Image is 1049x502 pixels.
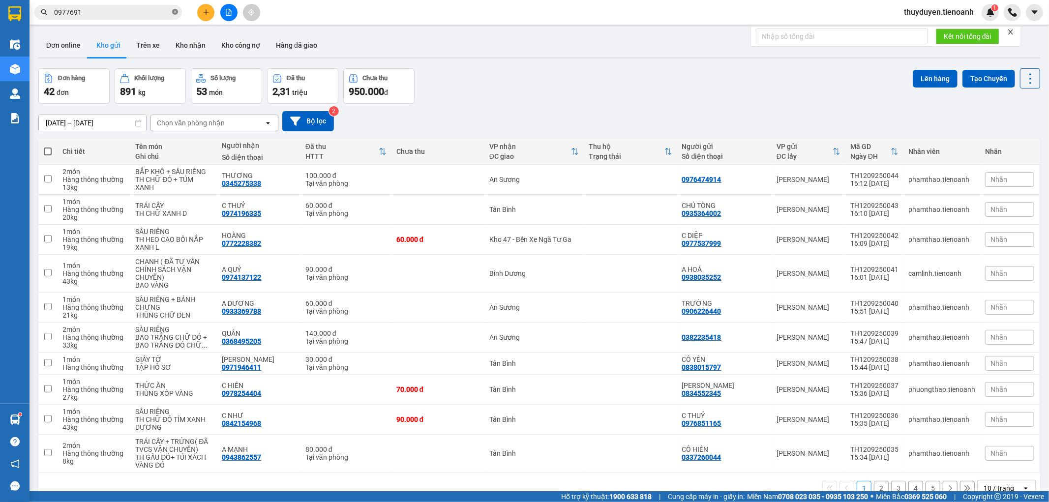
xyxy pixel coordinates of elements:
span: Nhãn [990,176,1007,183]
div: TH HEO CAO BỒI NẮP XANH L [135,236,212,251]
div: Chưa thu [396,148,480,155]
div: 19 kg [62,243,126,251]
div: TH1209250037 [850,382,899,389]
div: Hàng thông thường [62,269,126,277]
img: solution-icon [10,113,20,123]
div: phamthao.tienoanh [908,359,975,367]
div: [PERSON_NAME] [777,385,840,393]
div: Hàng thông thường [62,176,126,183]
span: notification [10,459,20,469]
div: 0976474914 [682,176,721,183]
div: Thu hộ [589,143,664,150]
button: Bộ lọc [282,111,334,131]
img: warehouse-icon [10,39,20,50]
div: Hàng thông thường [62,303,126,311]
span: copyright [994,493,1001,500]
div: 2 món [62,325,126,333]
div: 90.000 đ [396,415,480,423]
div: Nhân viên [908,148,975,155]
div: 0842154968 [222,419,261,427]
div: 15:51 [DATE] [850,307,899,315]
div: TH GẤU ĐỎ+ TÚI XÁCH VÀNG ĐỎ [135,453,212,469]
div: Hàng thông thường [62,385,126,393]
span: Hỗ trợ kỹ thuật: [561,491,652,502]
div: 13 kg [62,183,126,191]
span: caret-down [1030,8,1039,17]
div: C DIỆP [682,232,767,239]
div: 0977537999 [682,239,721,247]
div: 2 món [62,442,126,449]
div: CÔ HIỀN [682,445,767,453]
div: 0834552345 [682,389,721,397]
button: 5 [926,481,940,496]
button: 2 [874,481,889,496]
div: [PERSON_NAME] [777,269,840,277]
input: Nhập số tổng đài [756,29,928,44]
div: 16:01 [DATE] [850,273,899,281]
div: Tân Bình [489,415,579,423]
div: CHÚ TÒNG [682,202,767,209]
div: 0974196335 [222,209,261,217]
div: 16:09 [DATE] [850,239,899,247]
div: TH1209250044 [850,172,899,179]
button: Đã thu2,31 triệu [267,68,338,104]
span: Nhãn [990,359,1007,367]
div: Hàng thông thường [62,333,126,341]
div: A QUÝ [222,266,296,273]
button: caret-down [1026,4,1043,21]
div: 0971946411 [222,363,261,371]
div: TH CHỮ ĐỎ TÍM XANH DƯƠNG [135,415,212,431]
div: THÙNG CHỮ ĐEN [135,311,212,319]
th: Toggle SortBy [300,139,391,165]
div: An Sương [489,303,579,311]
div: VP gửi [777,143,833,150]
div: 15:36 [DATE] [850,389,899,397]
div: 0906226440 [682,307,721,315]
div: 60.000 đ [396,236,480,243]
span: 1 [993,4,996,11]
strong: 0708 023 035 - 0935 103 250 [778,493,868,501]
button: Khối lượng891kg [115,68,186,104]
div: 90.000 đ [305,266,387,273]
div: HTTT [305,152,379,160]
div: SẦU RIÊNG [135,228,212,236]
div: Bình Dương [489,269,579,277]
div: C THUỶ [682,412,767,419]
div: [PERSON_NAME] [777,206,840,213]
div: TH CHỮ XANH D [135,209,212,217]
span: 53 [196,86,207,97]
div: TRƯỜNG [682,299,767,307]
div: 0938035252 [682,273,721,281]
div: VP nhận [489,143,571,150]
div: Tại văn phòng [305,363,387,371]
div: Hàng thông thường [62,206,126,213]
span: Nhãn [990,333,1007,341]
div: C HIỀN [222,382,296,389]
div: Tại văn phòng [305,453,387,461]
sup: 2 [329,106,339,116]
div: Số lượng [210,75,236,82]
div: phamthao.tienoanh [908,449,975,457]
div: [PERSON_NAME] [777,176,840,183]
div: Tân Bình [489,206,579,213]
div: C HUYỀN [682,382,767,389]
div: Tân Bình [489,359,579,367]
div: 1 món [62,408,126,415]
div: TH1209250039 [850,329,899,337]
span: ... [202,341,208,349]
span: close [1007,29,1014,35]
div: ĐC lấy [777,152,833,160]
div: 0838015797 [682,363,721,371]
div: 0976851165 [682,419,721,427]
div: 0933369788 [222,307,261,315]
div: TH1209250038 [850,355,899,363]
div: CÔ YẾN [682,355,767,363]
button: plus [197,4,214,21]
div: Chọn văn phòng nhận [157,118,225,128]
div: 20 kg [62,213,126,221]
div: 8 kg [62,457,126,465]
span: kg [138,89,146,96]
div: QUÂN [222,329,296,337]
div: Hàng thông thường [62,449,126,457]
strong: NHẬN HÀNG NHANH - GIAO TỐC HÀNH [38,16,136,23]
